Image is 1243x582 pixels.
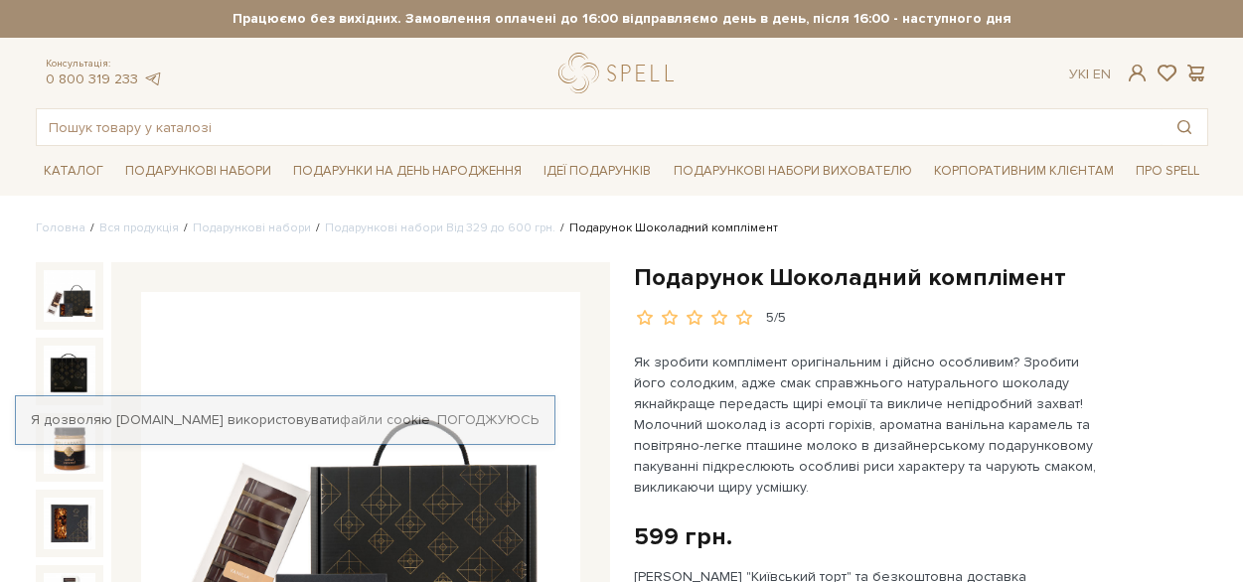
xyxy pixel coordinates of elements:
a: Подарункові набори вихователю [666,154,920,188]
div: 5/5 [766,309,786,328]
a: Головна [36,220,85,235]
a: Подарунки на День народження [285,156,530,187]
span: Консультація: [46,58,163,71]
p: Як зробити комплімент оригінальним і дійсно особливим? Зробити його солодким, адже смак справжньо... [634,352,1100,498]
span: | [1086,66,1089,82]
h1: Подарунок Шоколадний комплімент [634,262,1208,293]
a: telegram [143,71,163,87]
a: 0 800 319 233 [46,71,138,87]
img: Подарунок Шоколадний комплімент [44,346,95,397]
div: Я дозволяю [DOMAIN_NAME] використовувати [16,411,554,429]
img: Подарунок Шоколадний комплімент [44,270,95,322]
a: Подарункові набори Від 329 до 600 грн. [325,220,555,235]
li: Подарунок Шоколадний комплімент [555,219,778,237]
button: Пошук товару у каталозі [1162,109,1207,145]
div: 599 грн. [634,521,732,552]
a: файли cookie [340,411,430,428]
a: Подарункові набори [193,220,311,235]
img: Подарунок Шоколадний комплімент [44,498,95,549]
a: Каталог [36,156,111,187]
a: Подарункові набори [117,156,279,187]
a: Ідеї подарунків [536,156,659,187]
a: Корпоративним клієнтам [926,154,1122,188]
a: Погоджуюсь [437,411,539,429]
a: logo [558,53,683,93]
a: Вся продукція [99,220,179,235]
input: Пошук товару у каталозі [37,109,1162,145]
img: Подарунок Шоколадний комплімент [44,421,95,473]
strong: Працюємо без вихідних. Замовлення оплачені до 16:00 відправляємо день в день, після 16:00 - насту... [36,10,1208,28]
a: Про Spell [1128,156,1207,187]
div: Ук [1069,66,1111,83]
a: En [1093,66,1111,82]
